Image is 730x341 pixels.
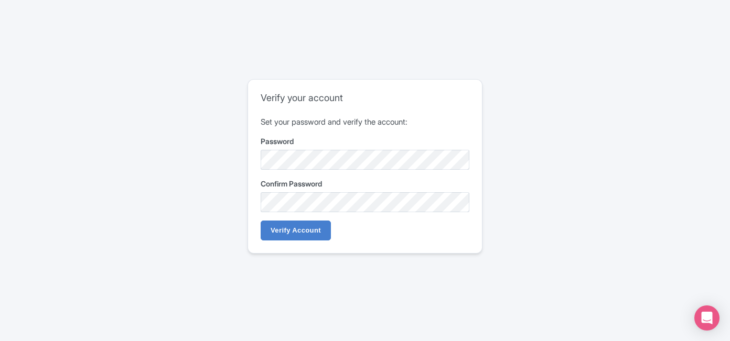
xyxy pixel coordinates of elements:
[261,116,469,128] p: Set your password and verify the account:
[261,92,469,104] h2: Verify your account
[261,178,469,189] label: Confirm Password
[261,136,469,147] label: Password
[261,221,331,240] input: Verify Account
[694,305,720,331] div: Open Intercom Messenger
